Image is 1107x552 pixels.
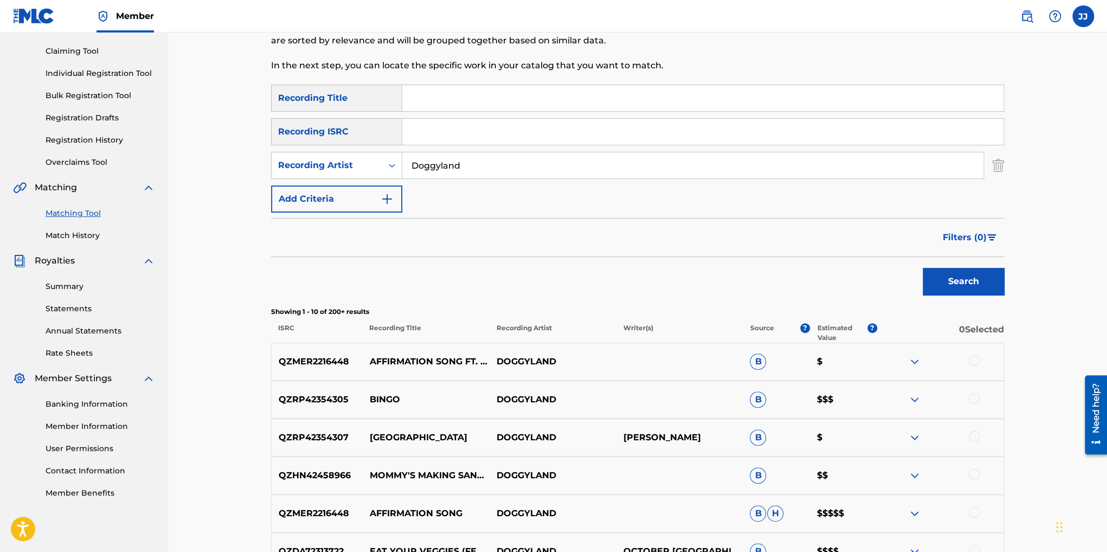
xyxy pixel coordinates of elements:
[278,159,376,172] div: Recording Artist
[877,323,1004,343] p: 0 Selected
[96,10,110,23] img: Top Rightsholder
[750,467,766,484] span: B
[810,393,877,406] p: $$$
[142,372,155,385] img: expand
[46,399,155,410] a: Banking Information
[923,268,1004,295] button: Search
[987,234,996,241] img: filter
[46,90,155,101] a: Bulk Registration Tool
[271,323,362,343] p: ISRC
[46,303,155,314] a: Statements
[616,431,743,444] p: [PERSON_NAME]
[363,507,490,520] p: AFFIRMATION SONG
[271,185,402,213] button: Add Criteria
[46,325,155,337] a: Annual Statements
[750,354,766,370] span: B
[13,254,26,267] img: Royalties
[46,443,155,454] a: User Permissions
[1016,5,1038,27] a: Public Search
[271,85,1004,300] form: Search Form
[46,112,155,124] a: Registration Drafts
[46,281,155,292] a: Summary
[46,421,155,432] a: Member Information
[46,68,155,79] a: Individual Registration Tool
[13,181,27,194] img: Matching
[363,393,490,406] p: BINGO
[1048,10,1061,23] img: help
[35,372,112,385] span: Member Settings
[46,208,155,219] a: Matching Tool
[271,307,1004,317] p: Showing 1 - 10 of 200+ results
[750,391,766,408] span: B
[810,431,877,444] p: $
[810,507,877,520] p: $$$$$
[271,59,835,72] p: In the next step, you can locate the specific work in your catalog that you want to match.
[908,431,921,444] img: expand
[142,181,155,194] img: expand
[362,323,489,343] p: Recording Title
[489,393,616,406] p: DOGGYLAND
[1020,10,1033,23] img: search
[363,431,490,444] p: [GEOGRAPHIC_DATA]
[616,323,743,343] p: Writer(s)
[363,469,490,482] p: MOMMY'S MAKING SANDWICHES (FEAT. [PERSON_NAME])
[992,152,1004,179] img: Delete Criterion
[908,393,921,406] img: expand
[363,355,490,368] p: AFFIRMATION SONG FT. [PERSON_NAME]
[381,192,394,206] img: 9d2ae6d4665cec9f34b9.svg
[1072,5,1094,27] div: User Menu
[46,487,155,499] a: Member Benefits
[489,355,616,368] p: DOGGYLAND
[489,323,616,343] p: Recording Artist
[750,429,766,446] span: B
[272,507,363,520] p: QZMER2216448
[489,431,616,444] p: DOGGYLAND
[908,507,921,520] img: expand
[1056,511,1063,543] div: Drag
[272,355,363,368] p: QZMER2216448
[908,355,921,368] img: expand
[1077,371,1107,459] iframe: Resource Center
[489,507,616,520] p: DOGGYLAND
[272,469,363,482] p: QZHN42458966
[767,505,783,522] span: H
[1044,5,1066,27] div: Help
[489,469,616,482] p: DOGGYLAND
[116,10,154,22] span: Member
[817,323,867,343] p: Estimated Value
[46,157,155,168] a: Overclaims Tool
[810,355,877,368] p: $
[271,21,835,47] p: The first step is to locate recordings not yet matched to your works by entering criteria in the ...
[46,230,155,241] a: Match History
[46,46,155,57] a: Claiming Tool
[46,465,155,477] a: Contact Information
[1053,500,1107,552] iframe: Chat Widget
[908,469,921,482] img: expand
[142,254,155,267] img: expand
[46,348,155,359] a: Rate Sheets
[35,254,75,267] span: Royalties
[750,323,774,343] p: Source
[272,393,363,406] p: QZRP42354305
[272,431,363,444] p: QZRP42354307
[936,224,1004,251] button: Filters (0)
[800,323,810,333] span: ?
[35,181,77,194] span: Matching
[867,323,877,333] span: ?
[943,231,987,244] span: Filters ( 0 )
[13,8,55,24] img: MLC Logo
[810,469,877,482] p: $$
[750,505,766,522] span: B
[13,372,26,385] img: Member Settings
[46,134,155,146] a: Registration History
